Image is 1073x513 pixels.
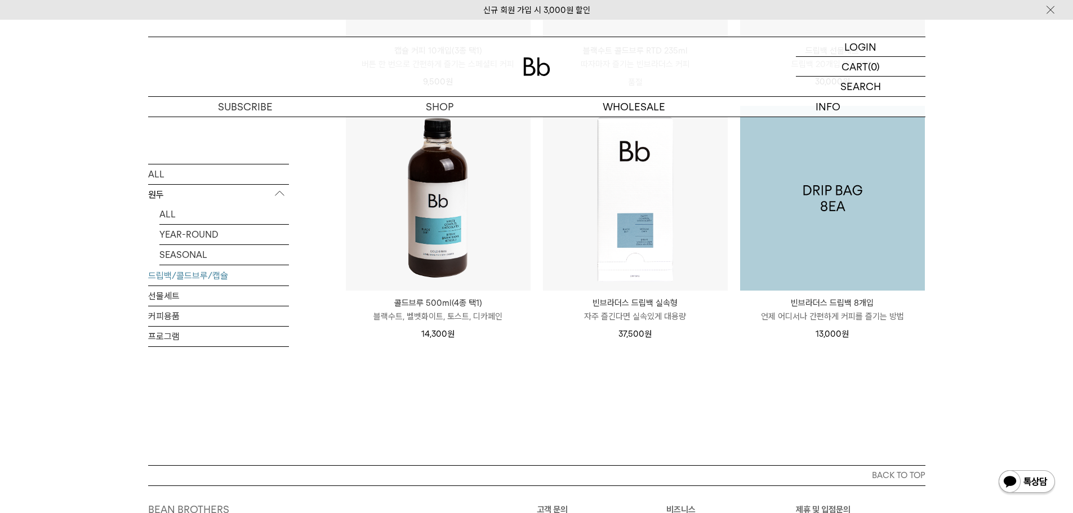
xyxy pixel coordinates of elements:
[740,310,925,323] p: 언제 어디서나 간편하게 커피를 즐기는 방법
[346,310,531,323] p: 블랙수트, 벨벳화이트, 토스트, 디카페인
[148,286,289,305] a: 선물세트
[148,184,289,204] p: 원두
[346,296,531,310] p: 콜드브루 500ml(4종 택1)
[644,329,652,339] span: 원
[842,57,868,76] p: CART
[483,5,590,15] a: 신규 회원 가입 시 3,000원 할인
[844,37,876,56] p: LOGIN
[523,57,550,76] img: 로고
[421,329,455,339] span: 14,300
[159,224,289,244] a: YEAR-ROUND
[543,106,728,291] img: 빈브라더스 드립백 실속형
[796,57,925,77] a: CART (0)
[148,465,925,485] button: BACK TO TOP
[740,296,925,310] p: 빈브라더스 드립백 8개입
[868,57,880,76] p: (0)
[159,244,289,264] a: SEASONAL
[740,106,925,291] a: 빈브라더스 드립백 8개입
[618,329,652,339] span: 37,500
[148,265,289,285] a: 드립백/콜드브루/캡슐
[148,164,289,184] a: ALL
[342,97,537,117] a: SHOP
[740,296,925,323] a: 빈브라더스 드립백 8개입 언제 어디서나 간편하게 커피를 즐기는 방법
[842,329,849,339] span: 원
[543,296,728,323] a: 빈브라더스 드립백 실속형 자주 즐긴다면 실속있게 대용량
[346,106,531,291] img: 콜드브루 500ml(4종 택1)
[998,469,1056,496] img: 카카오톡 채널 1:1 채팅 버튼
[148,306,289,325] a: 커피용품
[543,310,728,323] p: 자주 즐긴다면 실속있게 대용량
[840,77,881,96] p: SEARCH
[148,97,342,117] a: SUBSCRIBE
[447,329,455,339] span: 원
[537,97,731,117] p: WHOLESALE
[543,296,728,310] p: 빈브라더스 드립백 실속형
[796,37,925,57] a: LOGIN
[731,97,925,117] p: INFO
[346,296,531,323] a: 콜드브루 500ml(4종 택1) 블랙수트, 벨벳화이트, 토스트, 디카페인
[816,329,849,339] span: 13,000
[148,326,289,346] a: 프로그램
[740,106,925,291] img: 1000000032_add2_03.jpg
[159,204,289,224] a: ALL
